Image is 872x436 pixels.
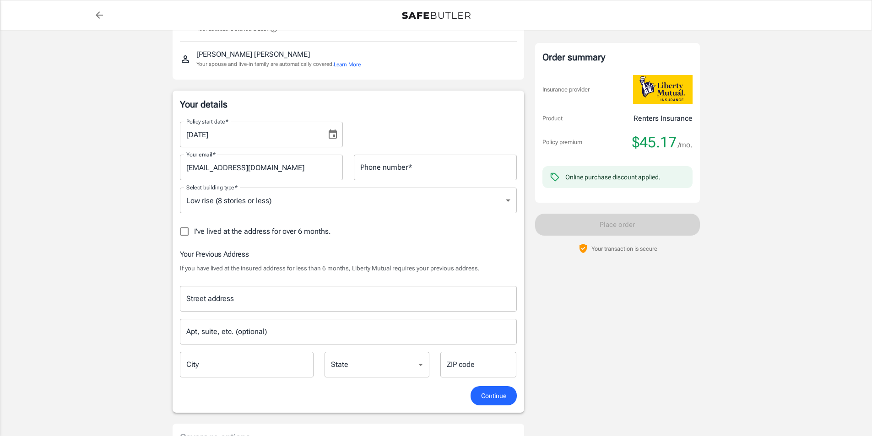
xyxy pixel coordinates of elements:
label: Select building type [186,183,238,191]
p: Your details [180,98,517,111]
p: Product [542,114,563,123]
div: Low rise (8 stories or less) [180,188,517,213]
p: Renters Insurance [634,113,693,124]
span: /mo. [678,139,693,151]
input: Enter email [180,155,343,180]
label: Your email [186,151,216,158]
p: [PERSON_NAME] [PERSON_NAME] [196,49,310,60]
img: Back to quotes [402,12,471,19]
span: I've lived at the address for over 6 months. [194,226,331,237]
span: $45.17 [632,133,677,151]
img: Liberty Mutual [633,75,693,104]
span: Continue [481,390,506,402]
div: Order summary [542,50,693,64]
a: back to quotes [90,6,108,24]
button: Learn More [334,60,361,69]
input: Enter number [354,155,517,180]
div: Online purchase discount applied. [565,172,661,182]
input: MM/DD/YYYY [180,122,320,147]
button: Continue [471,386,517,406]
h6: Your Previous Address [180,248,517,260]
label: Policy start date [186,118,228,125]
p: Policy premium [542,138,582,147]
p: Your transaction is secure [591,244,657,253]
svg: Insured person [180,54,191,65]
p: If you have lived at the insured address for less than 6 months, Liberty Mutual requires your pre... [180,264,517,273]
button: Choose date, selected date is Sep 12, 2025 [324,125,342,144]
p: Insurance provider [542,85,590,94]
p: Your spouse and live-in family are automatically covered. [196,60,361,69]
